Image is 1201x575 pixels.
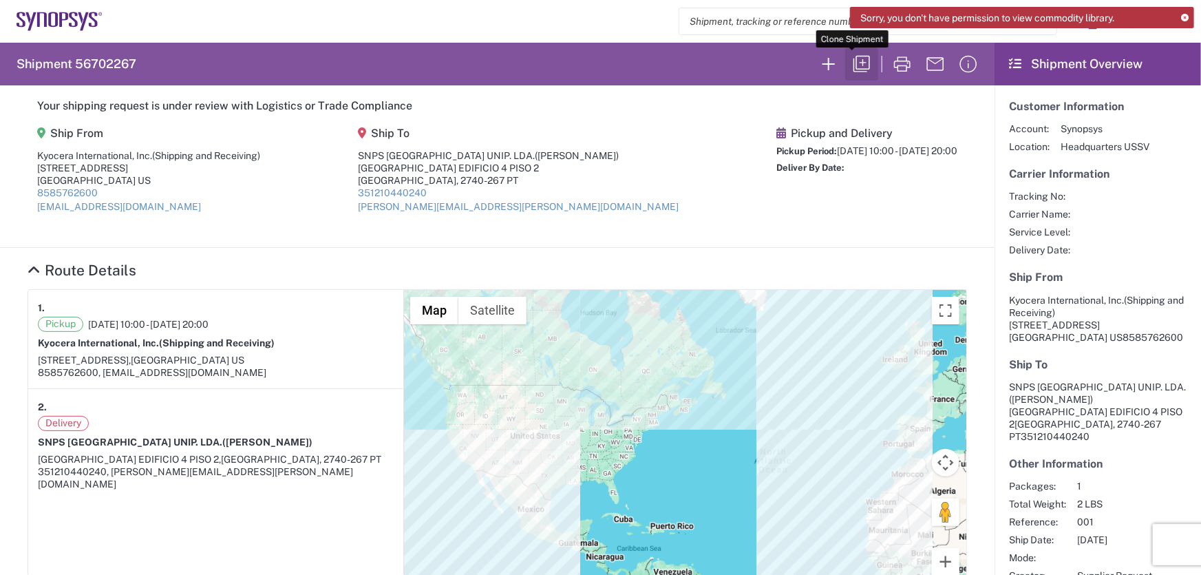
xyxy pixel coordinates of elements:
span: ([PERSON_NAME]) [535,150,619,161]
span: Total Weight: [1009,498,1066,510]
h5: Carrier Information [1009,167,1187,180]
span: Headquarters USSV [1061,140,1149,153]
span: 001 [1077,516,1152,528]
h5: Ship To [358,127,679,140]
button: Drag Pegman onto the map to open Street View [932,499,959,526]
h5: Other Information [1009,457,1187,470]
span: Packages: [1009,480,1066,492]
span: ([PERSON_NAME]) [1009,394,1093,405]
span: Deliver By Date: [776,163,844,173]
span: Synopsys [1061,123,1149,135]
button: Show satellite imagery [458,297,527,324]
a: 351210440240 [358,187,427,198]
span: Location: [1009,140,1050,153]
h2: Shipment 56702267 [17,56,136,72]
span: Tracking No: [1009,190,1070,202]
span: Mode: [1009,552,1066,564]
address: [GEOGRAPHIC_DATA] US [1009,294,1187,344]
span: Delivery Date: [1009,244,1070,256]
span: Pickup [38,317,83,332]
h5: Ship To [1009,358,1187,371]
div: 351210440240, [PERSON_NAME][EMAIL_ADDRESS][PERSON_NAME][DOMAIN_NAME] [38,466,394,490]
span: 351210440240 [1021,431,1090,442]
div: [STREET_ADDRESS] [37,162,260,174]
div: 8585762600, [EMAIL_ADDRESS][DOMAIN_NAME] [38,366,394,379]
a: Hide Details [28,262,136,279]
h5: Customer Information [1009,100,1187,113]
strong: 2. [38,399,47,416]
div: Kyocera International, Inc. [37,149,260,162]
span: 1 [1077,480,1152,492]
span: Kyocera International, Inc. [1009,295,1124,306]
span: Ship Date: [1009,534,1066,546]
header: Shipment Overview [995,43,1201,85]
span: Service Level: [1009,226,1070,238]
span: [GEOGRAPHIC_DATA], 2740-267 PT [221,454,381,465]
span: [DATE] [1077,534,1152,546]
h5: Ship From [1009,271,1187,284]
span: 8585762600 [1123,332,1183,343]
span: [GEOGRAPHIC_DATA] US [131,355,244,366]
button: Toggle fullscreen view [932,297,959,324]
span: (Shipping and Receiving) [159,337,275,348]
span: Pickup Period: [776,146,837,156]
strong: SNPS [GEOGRAPHIC_DATA] UNIP. LDA. [38,437,312,448]
span: Account: [1009,123,1050,135]
span: (Shipping and Receiving) [1009,295,1184,318]
span: Reference: [1009,516,1066,528]
span: [GEOGRAPHIC_DATA] EDIFICIO 4 PISO 2, [38,454,221,465]
h5: Your shipping request is under review with Logistics or Trade Compliance [37,99,957,112]
span: [STREET_ADDRESS] [1009,320,1100,331]
span: (Shipping and Receiving) [152,150,260,161]
input: Shipment, tracking or reference number [679,8,1036,34]
span: Delivery [38,416,89,431]
span: SNPS [GEOGRAPHIC_DATA] UNIP. LDA. [GEOGRAPHIC_DATA] EDIFICIO 4 PISO 2 [1009,381,1186,430]
div: [GEOGRAPHIC_DATA] US [37,174,260,187]
h5: Ship From [37,127,260,140]
a: 8585762600 [37,187,98,198]
span: ([PERSON_NAME]) [222,437,312,448]
a: [PERSON_NAME][EMAIL_ADDRESS][PERSON_NAME][DOMAIN_NAME] [358,201,679,212]
button: Show street map [410,297,458,324]
strong: 1. [38,300,45,317]
span: [DATE] 10:00 - [DATE] 20:00 [88,318,209,331]
span: Sorry, you don't have permission to view commodity library. [860,12,1114,24]
h5: Pickup and Delivery [776,127,957,140]
span: 2 LBS [1077,498,1152,510]
div: SNPS [GEOGRAPHIC_DATA] UNIP. LDA. [358,149,679,162]
div: [GEOGRAPHIC_DATA] EDIFICIO 4 PISO 2 [358,162,679,174]
strong: Kyocera International, Inc. [38,337,275,348]
button: Map camera controls [932,449,959,477]
address: [GEOGRAPHIC_DATA], 2740-267 PT [1009,381,1187,443]
div: [GEOGRAPHIC_DATA], 2740-267 PT [358,174,679,187]
span: [STREET_ADDRESS], [38,355,131,366]
a: [EMAIL_ADDRESS][DOMAIN_NAME] [37,201,201,212]
span: [DATE] 10:00 - [DATE] 20:00 [837,145,957,156]
span: Carrier Name: [1009,208,1070,220]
